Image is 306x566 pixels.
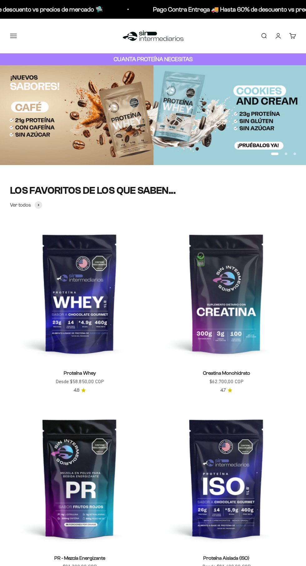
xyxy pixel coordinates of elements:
[74,387,79,394] span: 4.8
[10,201,42,209] a: Ver todos
[64,370,96,376] a: Proteína Whey
[210,378,244,386] sale-price: $62.700,00 COP
[10,185,175,196] split-lines: LOS FAVORITOS DE LOS QUE SABEN...
[10,409,149,548] img: PR - Mezcla Energizante
[157,409,296,548] img: Proteína Aislada (ISO)
[10,201,31,209] span: Ver todos
[10,224,149,363] img: Proteína Whey
[220,387,232,394] a: 4.74.7 de 5.0 estrellas
[54,555,105,561] a: PR - Mezcla Energizante
[220,387,226,394] span: 4.7
[157,224,296,363] img: Creatina Monohidrato
[56,378,104,386] sale-price: Desde $58.850,00 COP
[203,555,249,561] a: Proteína Aislada (ISO)
[74,387,86,394] a: 4.84.8 de 5.0 estrellas
[114,56,193,62] strong: CUANTA PROTEÍNA NECESITAS
[203,370,250,376] a: Creatina Monohidrato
